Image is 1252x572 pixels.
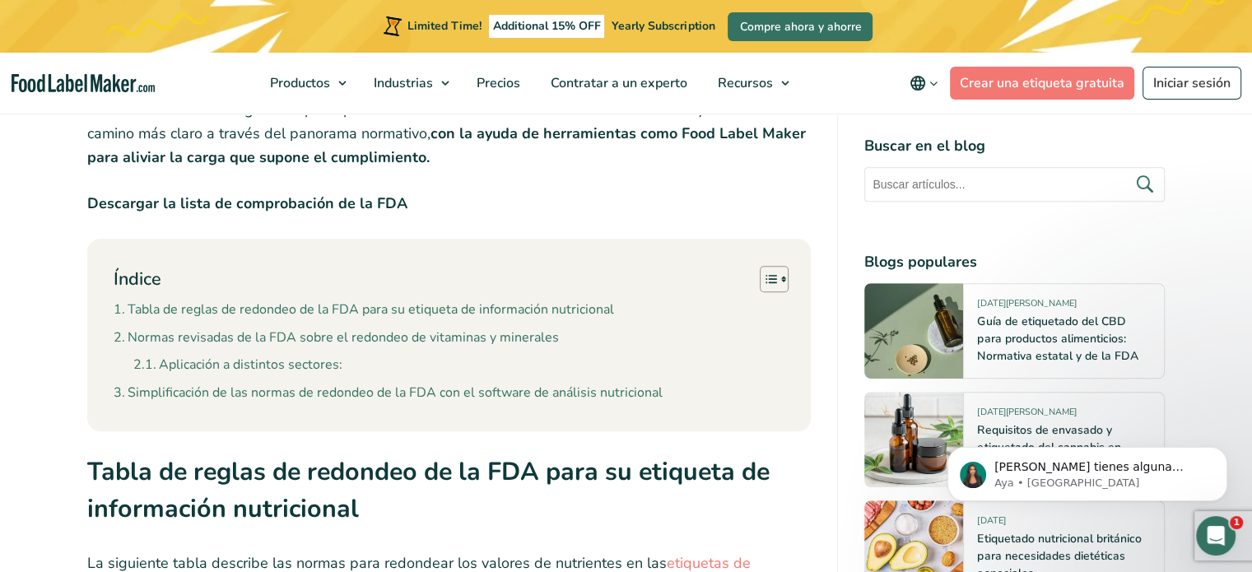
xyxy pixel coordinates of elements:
a: Crear una etiqueta gratuita [950,67,1134,100]
iframe: Intercom notifications mensaje [923,412,1252,528]
a: Simplificación de las normas de redondeo de la FDA con el software de análisis nutricional [114,383,663,404]
span: Recursos [713,74,775,92]
span: [DATE][PERSON_NAME] [977,406,1076,425]
a: Compre ahora y ahorre [728,12,873,41]
a: Recursos [703,53,798,114]
a: Iniciar sesión [1143,67,1241,100]
p: Índice [114,267,161,292]
span: Yearly Subscription [612,18,714,34]
span: Contratar a un experto [546,74,689,92]
a: Toggle Table of Content [747,265,784,293]
span: Industrias [369,74,435,92]
iframe: Intercom live chat [1196,516,1236,556]
strong: con la ayuda de herramientas como Food Label Maker para aliviar la carga que supone el cumplimiento. [87,123,806,167]
strong: Descargar la lista de comprobación de la FDA [87,193,407,213]
a: Tabla de reglas de redondeo de la FDA para su etiqueta de información nutricional [114,300,614,321]
a: Guía de etiquetado del CBD para productos alimenticios: Normativa estatal y de la FDA [977,314,1138,364]
h4: Blogs populares [864,251,1165,273]
span: Productos [265,74,332,92]
a: Industrias [359,53,458,114]
a: Productos [255,53,355,114]
span: [DATE][PERSON_NAME] [977,297,1076,316]
a: Precios [462,53,532,114]
input: Buscar artículos... [864,167,1165,202]
strong: Tabla de reglas de redondeo de la FDA para su etiqueta de información nutricional [87,454,770,527]
span: Precios [472,74,522,92]
a: Aplicación a distintos sectores: [133,355,342,376]
a: Contratar a un experto [536,53,699,114]
h4: Buscar en el blog [864,135,1165,157]
span: Limited Time! [407,18,482,34]
span: 1 [1230,516,1243,529]
span: Additional 15% OFF [489,15,605,38]
a: Normas revisadas de la FDA sobre el redondeo de vitaminas y minerales [114,328,559,349]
